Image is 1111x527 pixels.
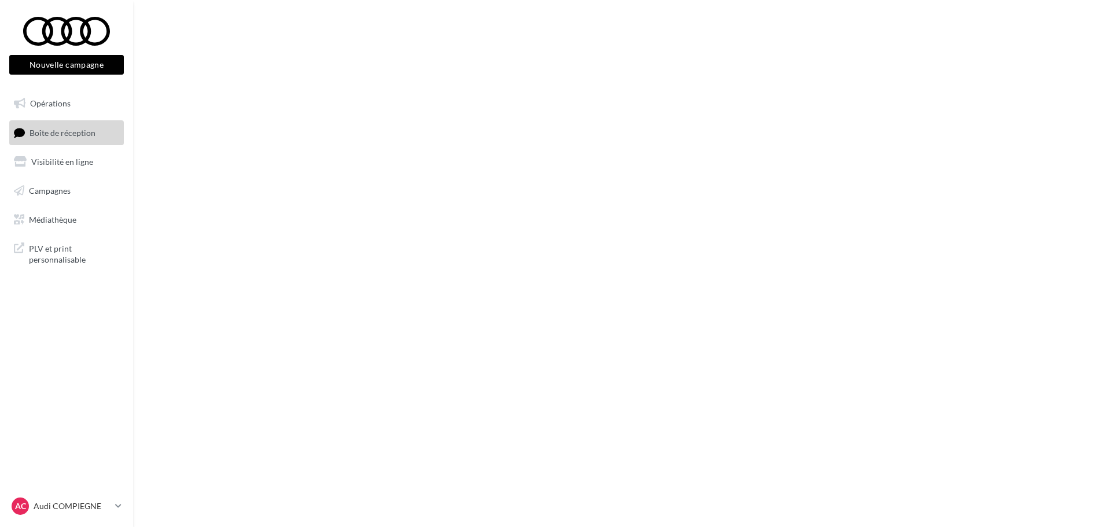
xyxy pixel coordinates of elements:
[9,495,124,517] a: AC Audi COMPIEGNE
[9,55,124,75] button: Nouvelle campagne
[7,150,126,174] a: Visibilité en ligne
[31,157,93,167] span: Visibilité en ligne
[29,241,119,266] span: PLV et print personnalisable
[29,214,76,224] span: Médiathèque
[7,236,126,270] a: PLV et print personnalisable
[7,179,126,203] a: Campagnes
[15,500,26,512] span: AC
[30,98,71,108] span: Opérations
[7,208,126,232] a: Médiathèque
[34,500,111,512] p: Audi COMPIEGNE
[7,120,126,145] a: Boîte de réception
[30,127,95,137] span: Boîte de réception
[29,186,71,196] span: Campagnes
[7,91,126,116] a: Opérations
